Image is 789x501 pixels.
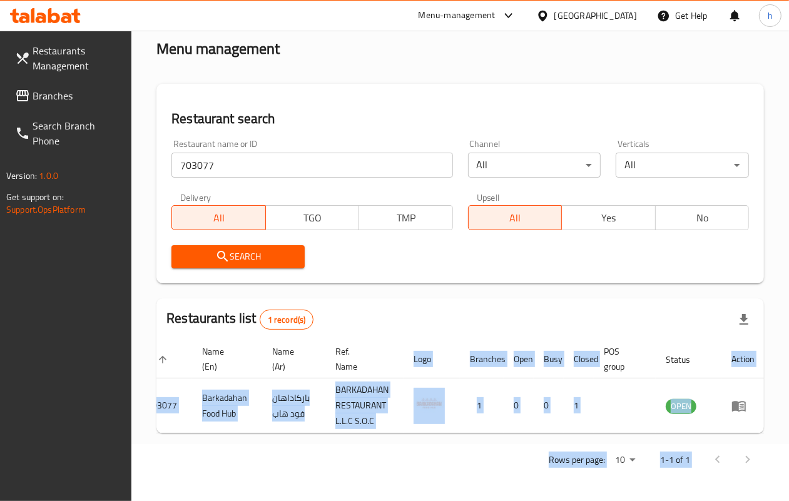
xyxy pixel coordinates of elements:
[171,153,452,178] input: Search for restaurant name or ID..
[6,201,86,218] a: Support.OpsPlatform
[5,111,132,156] a: Search Branch Phone
[137,378,192,433] td: 703077
[265,205,359,230] button: TGO
[137,340,765,433] table: enhanced table
[180,193,211,201] label: Delivery
[460,378,504,433] td: 1
[171,205,265,230] button: All
[729,305,759,335] div: Export file
[262,378,325,433] td: باركاداهان فود هاب
[561,205,655,230] button: Yes
[272,344,310,374] span: Name (Ar)
[468,153,601,178] div: All
[549,452,605,468] p: Rows per page:
[534,378,564,433] td: 0
[660,452,690,468] p: 1-1 of 1
[5,36,132,81] a: Restaurants Management
[666,352,706,367] span: Status
[768,9,773,23] span: h
[359,205,452,230] button: TMP
[564,340,594,378] th: Closed
[39,168,58,184] span: 1.0.0
[260,310,314,330] div: Total records count
[731,398,755,413] div: Menu
[666,399,696,413] span: OPEN
[6,168,37,184] span: Version:
[721,340,765,378] th: Action
[604,344,641,374] span: POS group
[419,8,496,23] div: Menu-management
[567,209,650,227] span: Yes
[661,209,744,227] span: No
[171,109,749,128] h2: Restaurant search
[504,340,534,378] th: Open
[271,209,354,227] span: TGO
[554,9,637,23] div: [GEOGRAPHIC_DATA]
[404,340,460,378] th: Logo
[6,189,64,205] span: Get support on:
[260,314,313,326] span: 1 record(s)
[147,352,171,367] span: ID
[171,245,305,268] button: Search
[156,39,280,59] h2: Menu management
[474,209,557,227] span: All
[564,378,594,433] td: 1
[414,388,445,419] img: Barkadahan Food Hub
[504,378,534,433] td: 0
[33,118,122,148] span: Search Branch Phone
[177,209,260,227] span: All
[181,249,295,265] span: Search
[202,344,247,374] span: Name (En)
[364,209,447,227] span: TMP
[477,193,500,201] label: Upsell
[610,451,640,470] div: Rows per page:
[468,205,562,230] button: All
[534,340,564,378] th: Busy
[33,43,122,73] span: Restaurants Management
[33,88,122,103] span: Branches
[335,344,389,374] span: Ref. Name
[192,378,262,433] td: Barkadahan Food Hub
[460,340,504,378] th: Branches
[166,309,313,330] h2: Restaurants list
[325,378,404,433] td: BARKADAHAN RESTAURANT L.L.C S.O.C
[5,81,132,111] a: Branches
[616,153,749,178] div: All
[655,205,749,230] button: No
